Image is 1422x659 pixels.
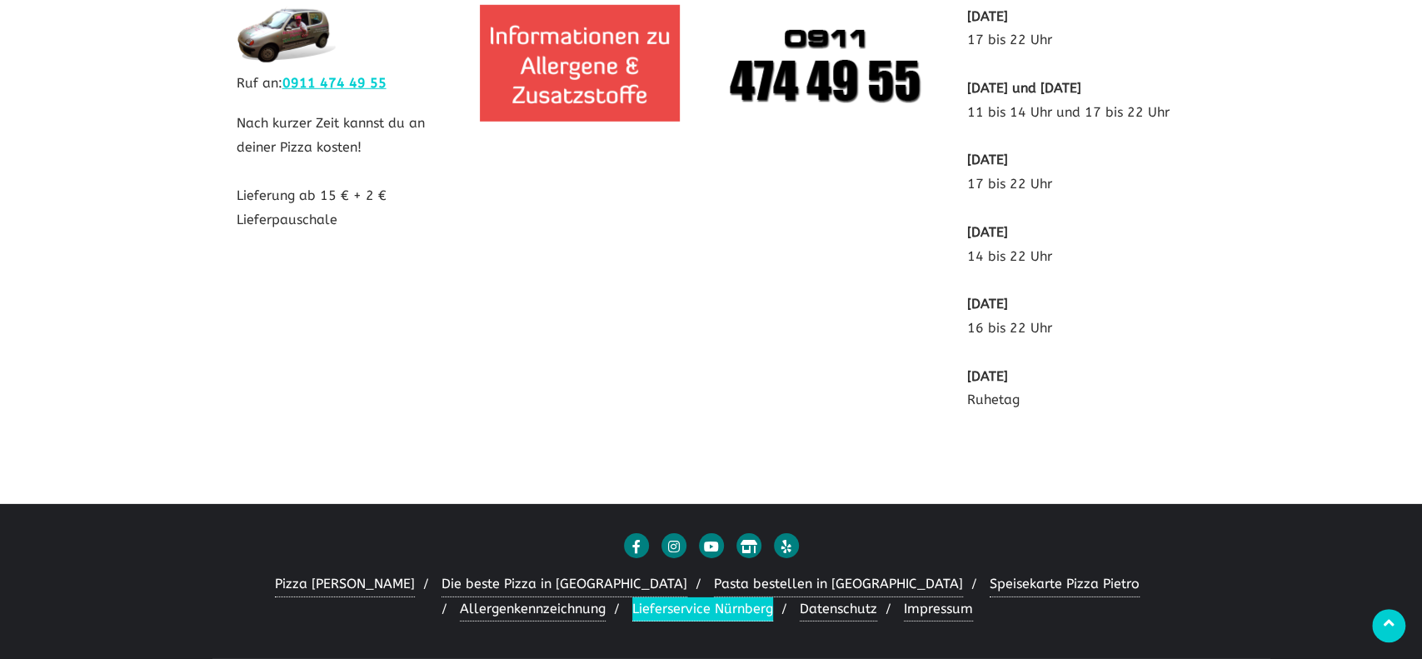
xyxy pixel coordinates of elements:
[967,152,1008,167] b: [DATE]
[237,72,456,96] p: Ruf an:
[904,597,973,622] a: Impressum
[442,572,687,597] a: Die beste Pizza in [GEOGRAPHIC_DATA]
[800,597,877,622] a: Datenschutz
[967,368,1008,384] b: [DATE]
[632,597,773,622] a: Lieferservice Nürnberg
[967,296,1008,312] b: [DATE]
[460,597,606,622] a: Allergenkennzeichnung
[967,8,1008,24] b: [DATE]
[967,5,1186,413] p: 17 bis 22 Uhr 11 bis 14 Uhr und 17 bis 22 Uhr 17 bis 22 Uhr 14 bis 22 Uhr 16 bis 22 Uhr Ruhetag
[967,80,1081,96] b: [DATE] und [DATE]
[480,5,680,122] img: allergenkennzeichnung
[967,224,1008,240] b: [DATE]
[282,75,387,91] a: 0911 474 49 55
[714,572,963,597] a: Pasta bestellen in [GEOGRAPHIC_DATA]
[724,5,924,122] img: Pizza Pietro anrufen 09114744955
[237,5,337,63] img: lieferservice pietro
[275,572,415,597] a: Pizza [PERSON_NAME]
[990,572,1140,597] a: Speisekarte Pizza Pietro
